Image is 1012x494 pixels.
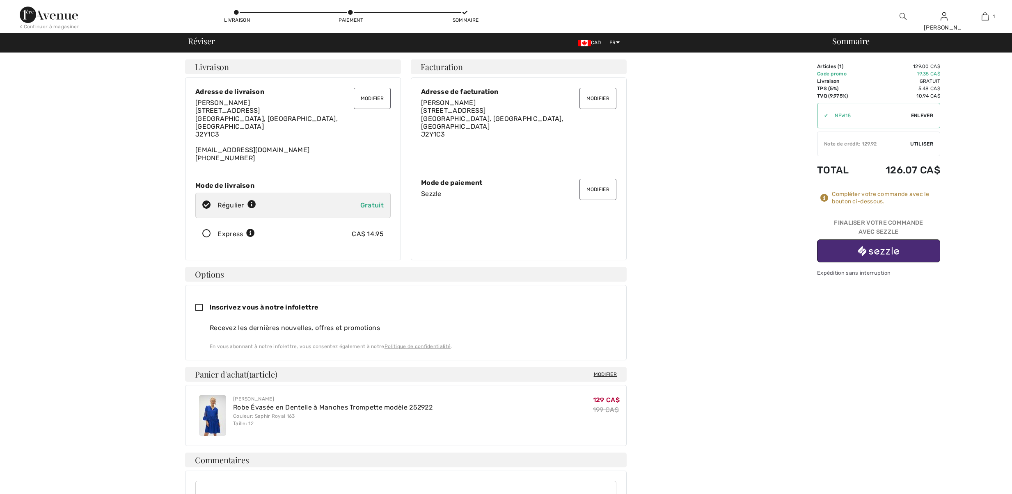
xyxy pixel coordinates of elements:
[195,63,229,71] span: Livraison
[421,107,563,138] span: [STREET_ADDRESS] [GEOGRAPHIC_DATA], [GEOGRAPHIC_DATA], [GEOGRAPHIC_DATA] J2Y1C3
[185,367,627,382] h4: Panier d'achat
[339,16,363,24] div: Paiement
[993,13,995,20] span: 1
[839,64,842,69] span: 1
[862,77,940,85] td: Gratuit
[195,88,391,96] div: Adresse de livraison
[421,190,616,198] div: Sezzle
[941,11,948,21] img: Mes infos
[910,140,933,148] span: Utiliser
[360,201,384,209] span: Gratuit
[578,40,604,46] span: CAD
[862,156,940,184] td: 126.07 CA$
[817,92,862,100] td: TVQ (9.975%)
[817,156,862,184] td: Total
[817,70,862,77] td: Code promo
[817,112,828,119] div: ✔
[224,16,249,24] div: Livraison
[817,85,862,92] td: TPS (5%)
[858,246,899,256] img: sezzle_white.svg
[579,88,616,109] button: Modifier
[188,37,215,45] span: Réviser
[453,16,477,24] div: Sommaire
[195,99,250,107] span: [PERSON_NAME]
[233,412,433,427] div: Couleur: Saphir Royal 163 Taille: 12
[965,11,1005,21] a: 1
[579,179,616,200] button: Modifier
[385,344,451,349] a: Politique de confidentialité
[982,11,989,21] img: Mon panier
[862,70,940,77] td: -19.35 CA$
[20,7,78,23] img: 1ère Avenue
[822,37,1007,45] div: Sommaire
[817,63,862,70] td: Articles ( )
[421,63,463,71] span: Facturation
[941,12,948,20] a: Se connecter
[817,140,910,148] div: Note de crédit: 129.92
[862,63,940,70] td: 129.00 CA$
[862,85,940,92] td: 5.48 CA$
[578,40,591,46] img: Canadian Dollar
[233,403,433,411] a: Robe Évasée en Dentelle à Manches Trompette modèle 252922
[817,219,940,239] div: Finaliser votre commande avec Sezzle
[185,267,627,282] h4: Options
[218,200,256,210] div: Régulier
[209,303,318,311] span: Inscrivez vous à notre infolettre
[247,369,277,380] span: ( article)
[609,40,620,46] span: FR
[828,103,911,128] input: Code promo
[421,88,616,96] div: Adresse de facturation
[900,11,907,21] img: recherche
[832,191,940,205] div: Compléter votre commande avec le bouton ci-dessous.
[354,88,391,109] button: Modifier
[20,23,79,30] div: < Continuer à magasiner
[195,99,391,162] div: [EMAIL_ADDRESS][DOMAIN_NAME] [PHONE_NUMBER]
[195,182,391,189] div: Mode de livraison
[185,453,627,467] h4: Commentaires
[862,92,940,100] td: 10.94 CA$
[352,229,384,239] div: CA$ 14.95
[195,107,338,138] span: [STREET_ADDRESS] [GEOGRAPHIC_DATA], [GEOGRAPHIC_DATA], [GEOGRAPHIC_DATA] J2Y1C3
[593,406,619,414] s: 199 CA$
[911,112,933,119] span: Enlever
[924,23,964,32] div: [PERSON_NAME]
[817,269,940,277] div: Expédition sans interruption
[210,343,616,350] div: En vous abonnant à notre infolettre, vous consentez également à notre .
[421,179,616,187] div: Mode de paiement
[210,323,616,333] div: Recevez les dernières nouvelles, offres et promotions
[421,99,476,107] span: [PERSON_NAME]
[594,370,617,378] span: Modifier
[218,229,255,239] div: Express
[817,77,862,85] td: Livraison
[199,395,226,436] img: Robe Évasée en Dentelle à Manches Trompette modèle 252922
[249,368,252,379] span: 1
[233,395,433,403] div: [PERSON_NAME]
[593,396,620,404] span: 129 CA$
